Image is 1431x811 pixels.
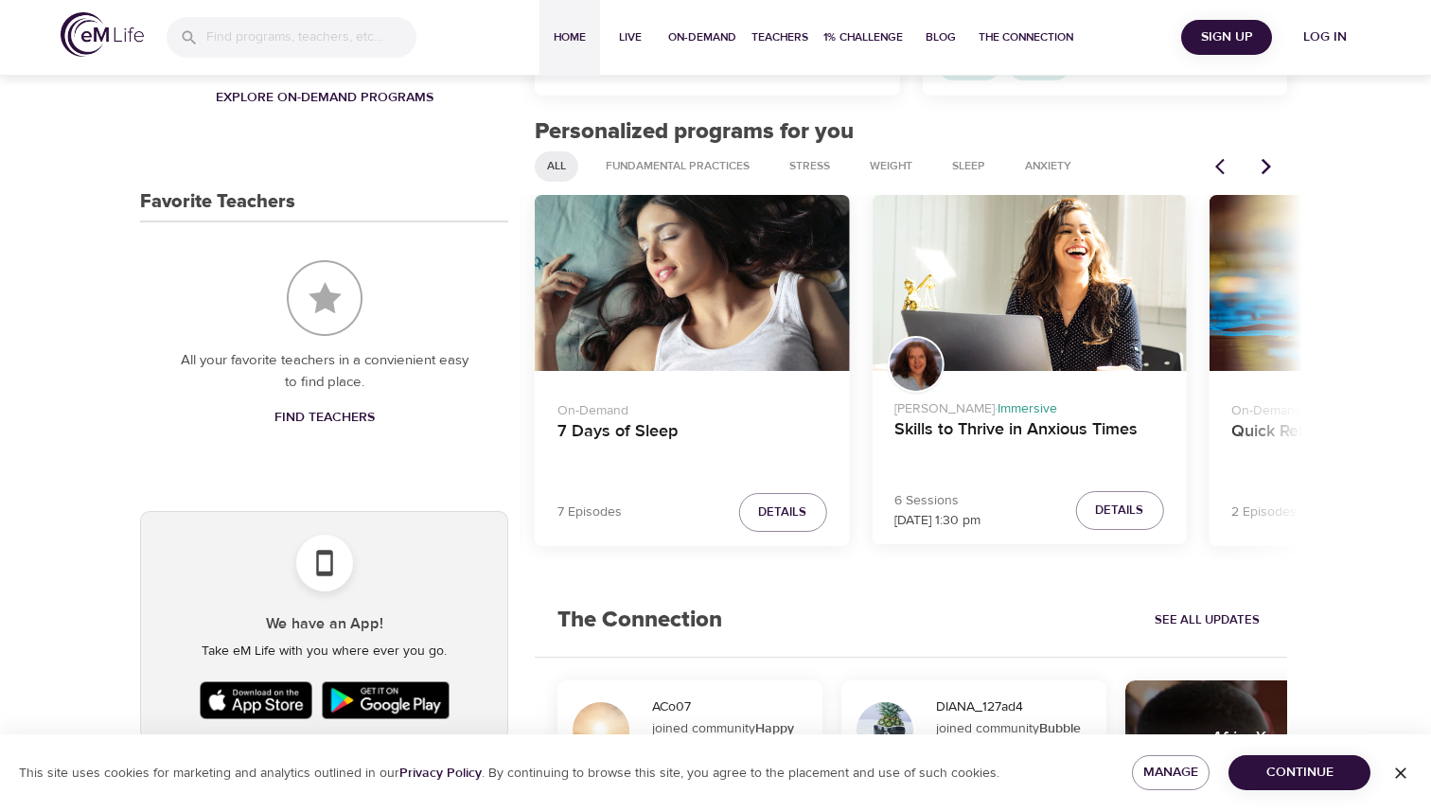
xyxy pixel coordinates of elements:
p: 7 Episodes [557,502,622,522]
span: Continue [1244,761,1355,785]
div: Fundamental Practices [593,151,762,182]
div: Anxiety [1013,151,1084,182]
span: Blog [918,27,963,47]
div: ACo07 [652,697,815,716]
button: Next items [1245,146,1287,187]
div: DIANA_127ad4 [936,697,1099,716]
img: Apple App Store [195,677,318,724]
span: The Connection [979,27,1073,47]
h2: Personalized programs for you [535,118,1287,146]
span: Sign Up [1189,26,1264,49]
span: Weight [858,158,924,174]
a: Privacy Policy [399,765,482,782]
span: Anxiety [1014,158,1083,174]
button: Previous items [1204,146,1245,187]
img: logo [61,12,144,57]
button: Continue [1228,755,1370,790]
h2: The Connection [535,584,745,657]
a: Find Teachers [267,400,382,435]
span: All [536,158,577,174]
span: Find Teachers [274,406,375,430]
span: Live [608,27,653,47]
span: Log in [1287,26,1363,49]
div: Sleep [940,151,998,182]
div: Stress [777,151,842,182]
span: Immersive [998,400,1057,417]
span: 1% Challenge [823,27,903,47]
div: joined community [652,719,810,757]
a: Explore On-Demand Programs [208,80,441,115]
input: Find programs, teachers, etc... [206,17,416,58]
button: 7 Days of Sleep [535,195,849,372]
span: On-Demand [668,27,736,47]
div: joined community [936,719,1094,757]
h3: Favorite Teachers [140,191,295,213]
span: Fundamental Practices [594,158,761,174]
button: Log in [1280,20,1370,55]
button: Manage [1132,755,1210,790]
span: Teachers [751,27,808,47]
h4: Skills to Thrive in Anxious Times [894,419,1163,465]
button: Skills to Thrive in Anxious Times [872,195,1186,372]
p: [PERSON_NAME] · [894,392,1163,419]
button: Sign Up [1181,20,1272,55]
p: All your favorite teachers in a convienient easy to find place. [178,350,470,393]
img: Google Play Store [317,677,453,724]
span: Details [758,502,806,523]
span: Explore On-Demand Programs [216,86,433,110]
p: 6 Sessions [894,491,980,511]
p: On-Demand [557,394,826,421]
p: Take eM Life with you where ever you go. [156,642,492,661]
span: See All Updates [1155,609,1260,631]
button: Details [738,493,826,532]
span: Details [1095,500,1143,521]
p: 2 Episodes [1231,502,1297,522]
span: Stress [778,158,841,174]
span: Home [547,27,592,47]
h4: 7 Days of Sleep [557,421,826,467]
a: See All Updates [1150,606,1264,635]
div: All [535,151,578,182]
button: Details [1075,491,1163,530]
p: [DATE] 1:30 pm [894,511,980,531]
span: Sleep [941,158,997,174]
span: Manage [1147,761,1194,785]
div: Weight [857,151,925,182]
h5: We have an App! [156,614,492,634]
img: Favorite Teachers [287,260,362,336]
